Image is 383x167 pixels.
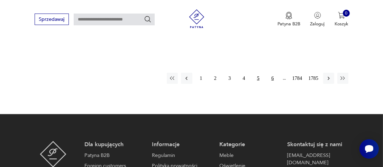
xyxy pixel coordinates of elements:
button: 4 [238,73,249,84]
p: Skontaktuj się z nami [287,141,345,149]
button: 1 [195,73,207,84]
div: 0 [343,10,350,17]
p: Informacje [152,141,210,149]
a: Sprzedawaj [35,18,69,22]
button: 1784 [291,73,304,84]
a: Patyna B2B [84,152,143,159]
button: 6 [267,73,278,84]
p: Dla kupujących [84,141,143,149]
button: 2 [210,73,221,84]
p: Zaloguj [310,21,325,27]
a: Meble [220,152,278,159]
iframe: Smartsupp widget button [359,139,379,159]
img: Ikona koszyka [338,12,345,19]
p: Kategorie [220,141,278,149]
img: Ikona medalu [285,12,292,19]
a: Regulamin [152,152,210,159]
button: 1785 [307,73,320,84]
img: Ikonka użytkownika [314,12,321,19]
button: 5 [253,73,264,84]
button: 0Koszyk [335,12,348,27]
button: Sprzedawaj [35,14,69,25]
p: Koszyk [335,21,348,27]
button: Zaloguj [310,12,325,27]
button: Patyna B2B [277,12,300,27]
button: Szukaj [144,15,152,23]
button: 3 [224,73,235,84]
img: Patyna - sklep z meblami i dekoracjami vintage [185,9,208,28]
a: [EMAIL_ADDRESS][DOMAIN_NAME] [287,152,345,167]
p: Patyna B2B [277,21,300,27]
a: Ikona medaluPatyna B2B [277,12,300,27]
